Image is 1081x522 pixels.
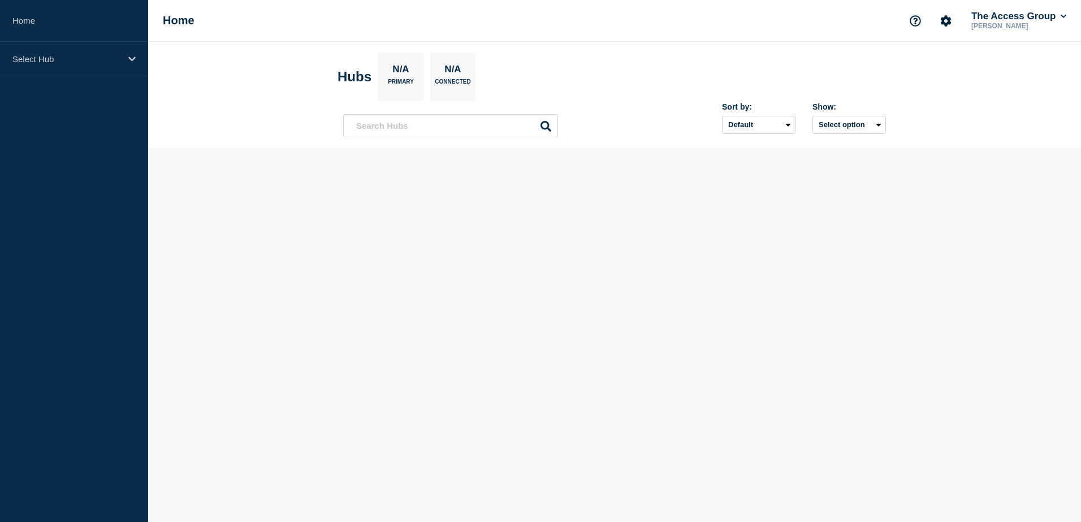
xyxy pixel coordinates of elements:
[163,14,194,27] h1: Home
[338,69,371,85] h2: Hubs
[722,102,795,111] div: Sort by:
[722,116,795,134] select: Sort by
[812,102,886,111] div: Show:
[934,9,958,33] button: Account settings
[12,54,121,64] p: Select Hub
[435,79,470,90] p: Connected
[969,22,1069,30] p: [PERSON_NAME]
[969,11,1069,22] button: The Access Group
[343,114,558,137] input: Search Hubs
[388,79,414,90] p: Primary
[388,64,413,79] p: N/A
[812,116,886,134] button: Select option
[440,64,465,79] p: N/A
[903,9,927,33] button: Support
